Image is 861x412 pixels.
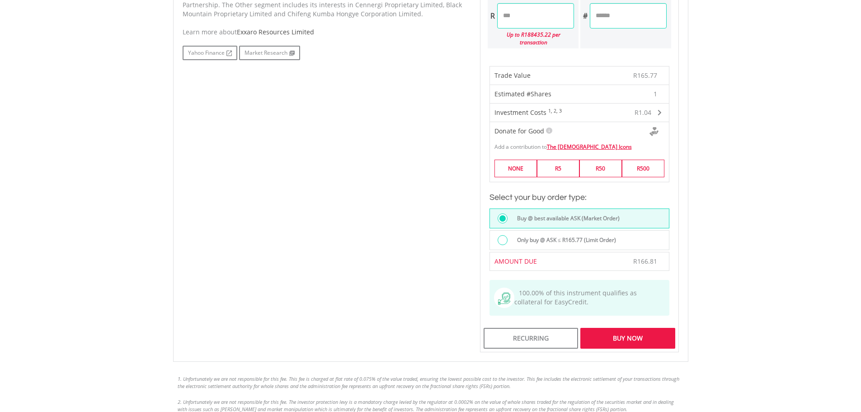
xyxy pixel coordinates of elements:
[548,108,562,114] sup: 1, 2, 3
[494,257,537,265] span: AMOUNT DUE
[494,71,531,80] span: Trade Value
[488,28,574,48] div: Up to R188435.22 per transaction
[183,28,466,37] div: Learn more about
[633,257,657,265] span: R166.81
[514,289,637,306] span: 100.00% of this instrument qualifies as collateral for EasyCredit.
[635,108,651,117] span: R1.04
[494,127,544,135] span: Donate for Good
[237,28,314,36] span: Exxaro Resources Limited
[488,3,497,28] div: R
[512,213,620,223] label: Buy @ best available ASK (Market Order)
[498,293,510,305] img: collateral-qualifying-green.svg
[537,160,579,177] label: R5
[178,375,684,389] li: 1. Unfortunately we are not responsible for this fee. This fee is charged at flat rate of 0.075% ...
[649,127,659,136] img: Donte For Good
[183,46,237,60] a: Yahoo Finance
[239,46,300,60] a: Market Research
[547,143,632,151] a: The [DEMOGRAPHIC_DATA] Icons
[494,160,537,177] label: NONE
[580,328,675,349] div: Buy Now
[494,90,551,98] span: Estimated #Shares
[580,3,590,28] div: #
[484,328,578,349] div: Recurring
[633,71,657,80] span: R165.77
[489,191,669,204] h3: Select your buy order type:
[579,160,622,177] label: R50
[654,90,657,99] span: 1
[490,138,669,151] div: Add a contribution to
[622,160,664,177] label: R500
[494,108,546,117] span: Investment Costs
[512,235,616,245] label: Only buy @ ASK ≤ R165.77 (Limit Order)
